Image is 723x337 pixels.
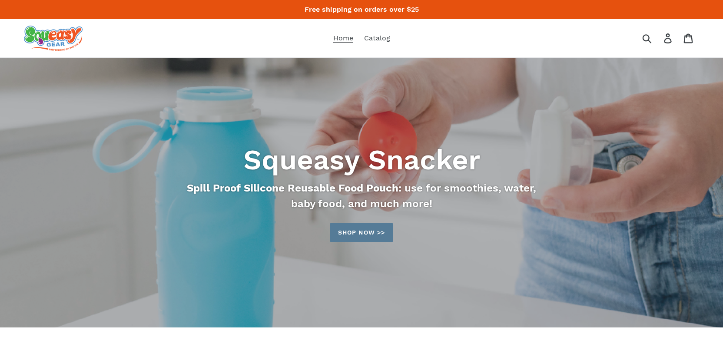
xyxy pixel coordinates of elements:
[364,34,390,43] span: Catalog
[187,182,401,194] strong: Spill Proof Silicone Reusable Food Pouch:
[24,26,83,51] img: squeasy gear snacker portable food pouch
[333,34,353,43] span: Home
[125,143,598,177] h2: Squeasy Snacker
[330,223,393,242] a: Shop now >>: Catalog
[360,32,395,45] a: Catalog
[184,180,539,211] p: use for smoothies, water, baby food, and much more!
[329,32,358,45] a: Home
[645,29,669,48] input: Search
